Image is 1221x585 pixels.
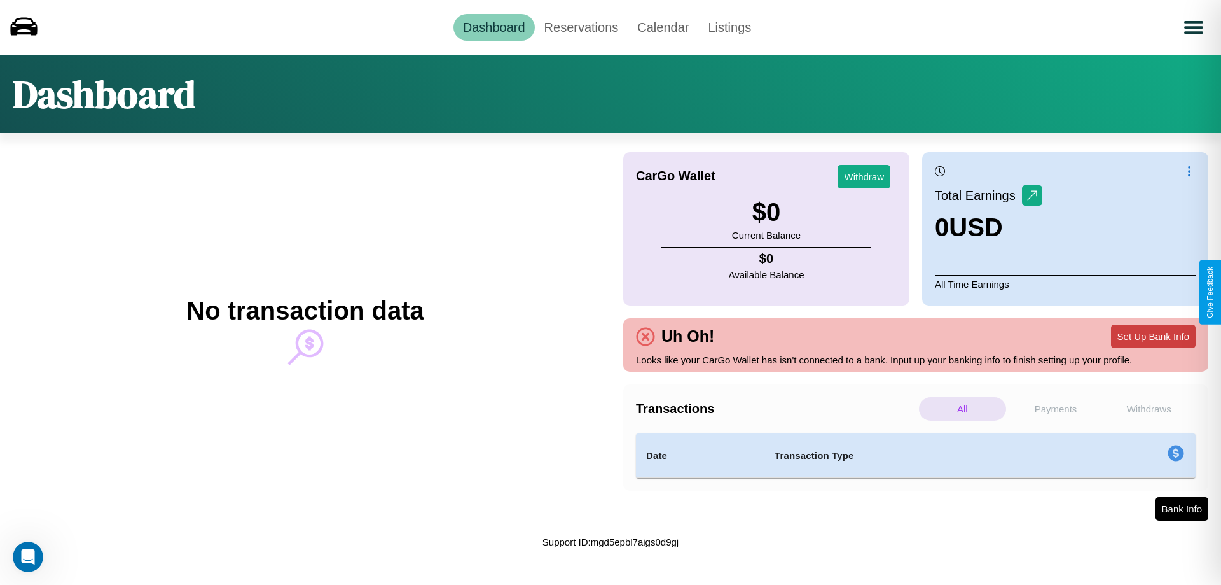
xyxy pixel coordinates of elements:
[732,198,801,227] h3: $ 0
[1155,497,1208,521] button: Bank Info
[732,227,801,244] p: Current Balance
[838,165,890,188] button: Withdraw
[13,68,195,120] h1: Dashboard
[775,448,1063,463] h4: Transaction Type
[1176,10,1211,45] button: Open menu
[646,448,754,463] h4: Date
[729,266,804,283] p: Available Balance
[636,351,1196,369] p: Looks like your CarGo Wallet has isn't connected to a bank. Input up your banking info to finish ...
[13,542,43,572] iframe: Intercom live chat
[636,402,916,416] h4: Transactions
[1206,267,1215,318] div: Give Feedback
[919,397,1006,421] p: All
[542,533,679,551] p: Support ID: mgd5epbl7aigs0d9gj
[1105,397,1192,421] p: Withdraws
[698,14,761,41] a: Listings
[655,327,721,346] h4: Uh Oh!
[453,14,535,41] a: Dashboard
[628,14,698,41] a: Calendar
[186,297,424,325] h2: No transaction data
[535,14,628,41] a: Reservations
[636,433,1196,478] table: simple table
[729,251,804,266] h4: $ 0
[935,184,1022,207] p: Total Earnings
[935,213,1042,242] h3: 0 USD
[636,169,715,183] h4: CarGo Wallet
[1012,397,1100,421] p: Payments
[1111,325,1196,348] button: Set Up Bank Info
[935,275,1196,293] p: All Time Earnings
